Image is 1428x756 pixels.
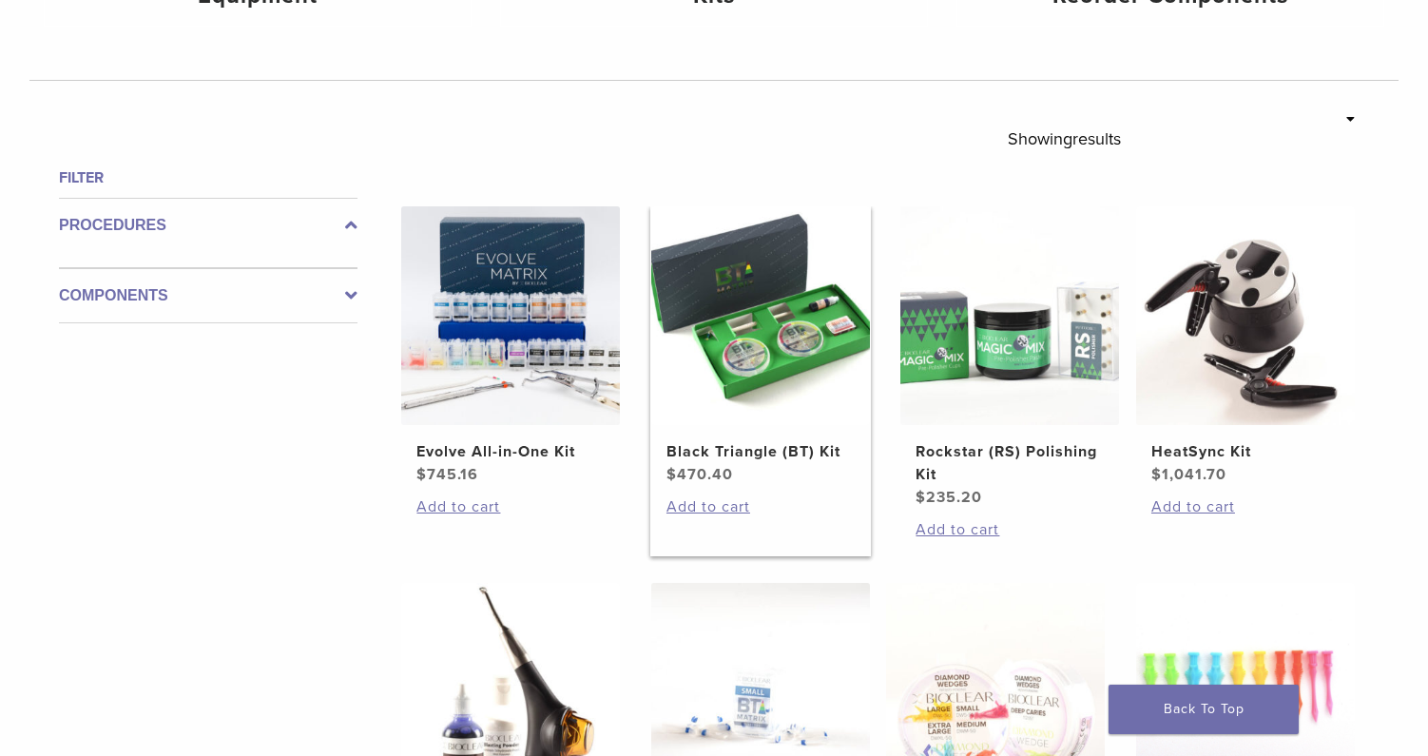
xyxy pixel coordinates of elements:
label: Procedures [59,214,357,237]
a: Add to cart: “Evolve All-in-One Kit” [416,495,605,518]
a: HeatSync KitHeatSync Kit $1,041.70 [1135,206,1357,486]
label: Components [59,284,357,307]
bdi: 235.20 [916,488,982,507]
h2: Black Triangle (BT) Kit [666,440,855,463]
p: Showing results [1008,119,1121,159]
h4: Filter [59,166,357,189]
a: Add to cart: “Rockstar (RS) Polishing Kit” [916,518,1104,541]
h2: Evolve All-in-One Kit [416,440,605,463]
bdi: 1,041.70 [1151,465,1226,484]
img: Evolve All-in-One Kit [401,206,620,425]
span: $ [1151,465,1162,484]
img: Black Triangle (BT) Kit [651,206,870,425]
a: Add to cart: “HeatSync Kit” [1151,495,1340,518]
bdi: 745.16 [416,465,478,484]
a: Rockstar (RS) Polishing KitRockstar (RS) Polishing Kit $235.20 [899,206,1121,509]
a: Black Triangle (BT) KitBlack Triangle (BT) Kit $470.40 [650,206,872,486]
span: $ [666,465,677,484]
h2: HeatSync Kit [1151,440,1340,463]
span: $ [916,488,926,507]
h2: Rockstar (RS) Polishing Kit [916,440,1104,486]
a: Add to cart: “Black Triangle (BT) Kit” [666,495,855,518]
img: HeatSync Kit [1136,206,1355,425]
bdi: 470.40 [666,465,733,484]
a: Back To Top [1109,685,1299,734]
a: Evolve All-in-One KitEvolve All-in-One Kit $745.16 [400,206,622,486]
img: Rockstar (RS) Polishing Kit [900,206,1119,425]
span: $ [416,465,427,484]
